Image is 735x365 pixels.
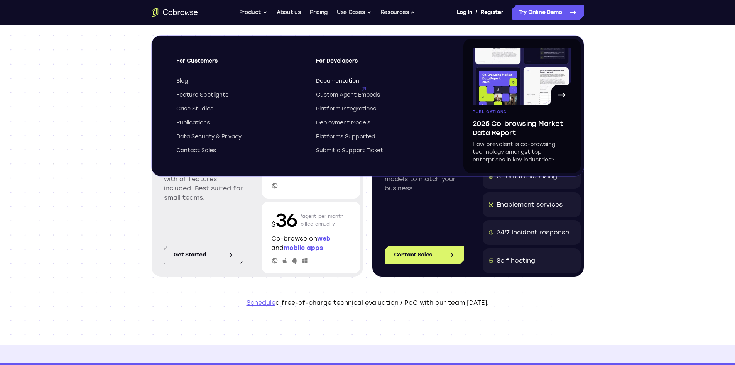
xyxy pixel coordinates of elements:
[457,5,472,20] a: Log In
[473,119,571,138] span: 2025 Co-browsing Market Data Report
[271,234,351,253] p: Co-browse on and
[176,119,210,127] span: Publications
[316,119,442,127] a: Deployment Models
[164,165,243,202] p: Simple per agent pricing with all features included. Best suited for small teams.
[316,147,383,154] span: Submit a Support Ticket
[316,57,442,71] span: For Developers
[497,200,563,209] div: Enablement services
[316,77,442,85] a: Documentation
[176,105,213,113] span: Case Studies
[152,8,198,17] a: Go to the home page
[385,165,464,193] p: Enterprise pricing models to match your business.
[176,119,302,127] a: Publications
[316,105,442,113] a: Platform Integrations
[316,91,380,99] span: Custom Agent Embeds
[271,220,276,229] span: $
[497,172,557,181] div: Alternate licensing
[176,77,188,85] span: Blog
[497,228,569,237] div: 24/7 Incident response
[473,48,571,105] img: A page from the browsing market ebook
[152,298,584,307] p: a free-of-charge technical evaluation / PoC with our team [DATE].
[316,147,442,154] a: Submit a Support Ticket
[277,5,301,20] a: About us
[284,244,323,251] span: mobile apps
[316,105,376,113] span: Platform Integrations
[481,5,503,20] a: Register
[475,8,478,17] span: /
[176,91,302,99] a: Feature Spotlights
[176,105,302,113] a: Case Studies
[176,133,302,141] a: Data Security & Privacy
[176,147,216,154] span: Contact Sales
[164,246,243,264] a: Get started
[316,133,442,141] a: Platforms Supported
[381,5,416,20] button: Resources
[385,246,464,264] a: Contact Sales
[337,5,372,20] button: Use Cases
[176,57,302,71] span: For Customers
[271,208,297,233] p: 36
[247,299,275,306] a: Schedule
[317,235,331,242] span: web
[176,91,228,99] span: Feature Spotlights
[310,5,328,20] a: Pricing
[473,141,571,164] p: How prevalent is co-browsing technology amongst top enterprises in key industries?
[176,133,242,141] span: Data Security & Privacy
[239,5,268,20] button: Product
[176,147,302,154] a: Contact Sales
[301,208,344,233] p: /agent per month billed annually
[512,5,584,20] a: Try Online Demo
[316,77,359,85] span: Documentation
[316,91,442,99] a: Custom Agent Embeds
[316,133,375,141] span: Platforms Supported
[316,119,370,127] span: Deployment Models
[473,110,507,114] span: Publications
[497,256,535,265] div: Self hosting
[176,77,302,85] a: Blog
